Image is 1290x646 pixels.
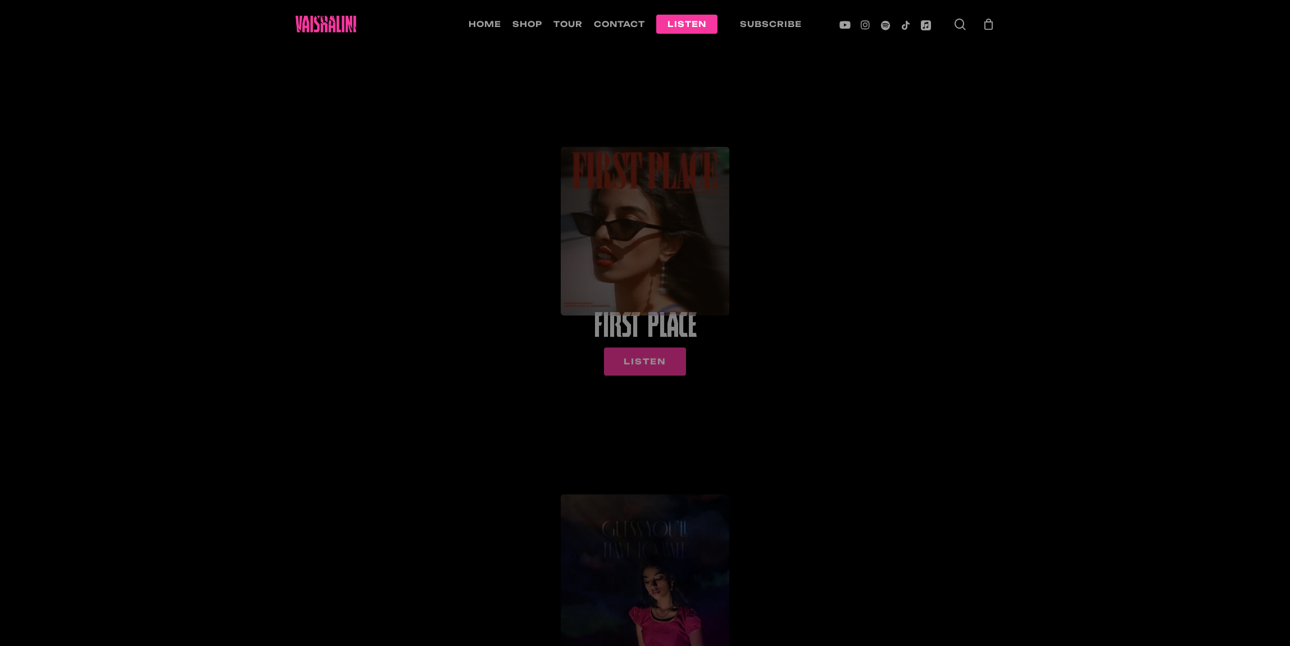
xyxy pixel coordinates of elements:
[512,19,542,29] a: shop
[553,19,583,29] a: tour
[469,19,501,29] a: home
[296,16,356,33] img: Vaishalini
[983,18,995,30] a: Cart
[594,19,645,29] a: contact
[296,311,995,338] h2: first place
[667,19,706,29] span: listen
[604,347,686,376] a: Listen
[624,356,666,367] span: Listen
[740,19,802,29] span: Subscribe
[656,19,717,29] a: listen
[729,19,813,29] a: Subscribe
[561,147,729,315] img: Vaishalini - First Place - Cover Art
